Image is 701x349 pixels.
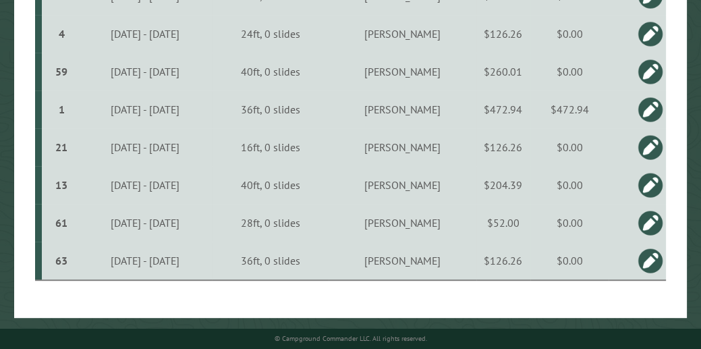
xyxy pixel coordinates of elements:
[329,15,476,53] td: [PERSON_NAME]
[329,53,476,90] td: [PERSON_NAME]
[80,65,210,78] div: [DATE] - [DATE]
[47,254,76,267] div: 63
[476,128,530,166] td: $126.26
[212,166,329,204] td: 40ft, 0 slides
[530,15,609,53] td: $0.00
[80,254,210,267] div: [DATE] - [DATE]
[80,216,210,230] div: [DATE] - [DATE]
[329,204,476,242] td: [PERSON_NAME]
[212,53,329,90] td: 40ft, 0 slides
[212,204,329,242] td: 28ft, 0 slides
[329,242,476,280] td: [PERSON_NAME]
[530,242,609,280] td: $0.00
[476,204,530,242] td: $52.00
[476,166,530,204] td: $204.39
[212,15,329,53] td: 24ft, 0 slides
[476,90,530,128] td: $472.94
[530,204,609,242] td: $0.00
[476,242,530,280] td: $126.26
[329,128,476,166] td: [PERSON_NAME]
[80,140,210,154] div: [DATE] - [DATE]
[329,166,476,204] td: [PERSON_NAME]
[275,334,427,343] small: © Campground Commander LLC. All rights reserved.
[47,178,76,192] div: 13
[47,27,76,41] div: 4
[80,27,210,41] div: [DATE] - [DATE]
[530,128,609,166] td: $0.00
[530,53,609,90] td: $0.00
[530,90,609,128] td: $472.94
[329,90,476,128] td: [PERSON_NAME]
[476,15,530,53] td: $126.26
[47,216,76,230] div: 61
[47,65,76,78] div: 59
[212,90,329,128] td: 36ft, 0 slides
[476,53,530,90] td: $260.01
[212,128,329,166] td: 16ft, 0 slides
[80,103,210,116] div: [DATE] - [DATE]
[212,242,329,280] td: 36ft, 0 slides
[530,166,609,204] td: $0.00
[47,140,76,154] div: 21
[47,103,76,116] div: 1
[80,178,210,192] div: [DATE] - [DATE]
